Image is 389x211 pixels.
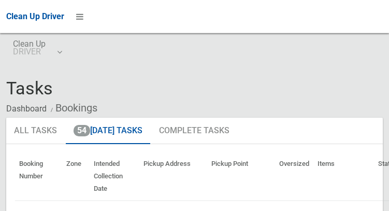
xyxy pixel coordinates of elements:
[15,152,62,201] th: Booking Number
[6,11,64,21] span: Clean Up Driver
[13,48,46,55] small: DRIVER
[74,125,90,136] span: 54
[90,152,139,201] th: Intended Collection Date
[6,33,68,66] a: Clean UpDRIVER
[151,118,237,145] a: Complete Tasks
[66,118,150,145] a: 54[DATE] Tasks
[6,118,65,145] a: All Tasks
[6,9,64,24] a: Clean Up Driver
[6,78,53,99] span: Tasks
[207,152,275,201] th: Pickup Point
[48,99,97,118] li: Bookings
[62,152,90,201] th: Zone
[275,152,313,201] th: Oversized
[313,152,374,201] th: Items
[13,40,61,55] span: Clean Up
[6,104,47,114] a: Dashboard
[139,152,207,201] th: Pickup Address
